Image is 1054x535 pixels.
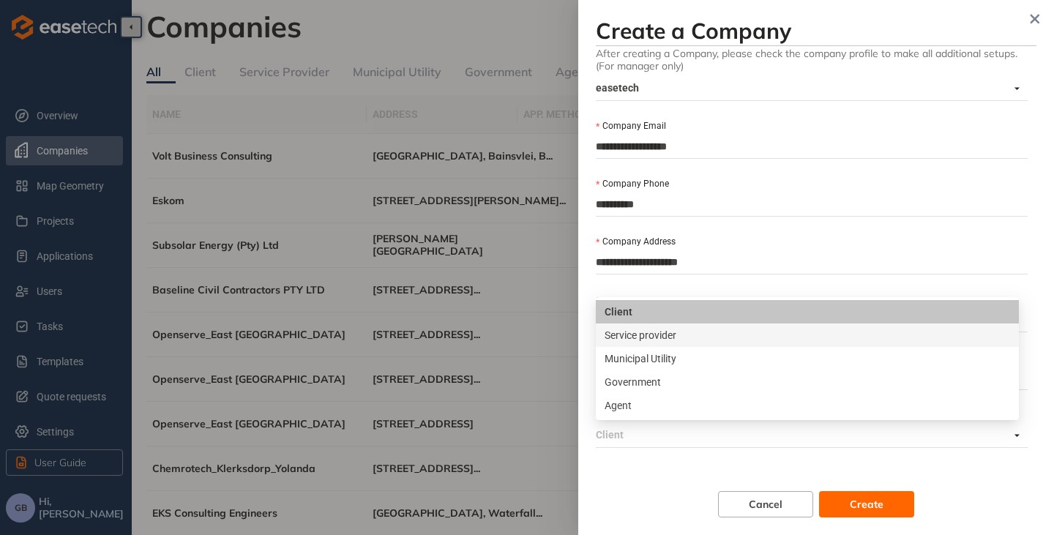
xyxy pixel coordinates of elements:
div: Agent [596,394,1019,417]
label: Company Vat Number [596,294,685,308]
div: Government [605,374,1010,390]
span: After creating a Company, please check the company profile to make all additional setups. (For ma... [596,46,1036,72]
input: Company Email [596,135,1028,157]
button: Cancel [718,491,813,517]
button: Create [819,491,914,517]
input: Company Phone [596,193,1028,215]
div: Municipal Utility [605,351,1010,367]
div: Government [596,370,1019,394]
div: Agent [605,397,1010,414]
label: Company Address [596,235,676,249]
div: Municipal Utility [596,347,1019,370]
span: Client [596,424,1020,447]
label: Company Email [596,119,666,133]
div: Client [596,300,1019,323]
div: Client [605,304,1010,320]
span: easetech [596,77,1020,100]
span: Create [850,496,883,512]
div: Service provider [596,323,1019,347]
input: Company Address [596,251,1028,273]
div: Service provider [605,327,1010,343]
h3: Create a Company [596,18,1036,44]
label: Company Phone [596,177,669,191]
span: Cancel [749,496,782,512]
